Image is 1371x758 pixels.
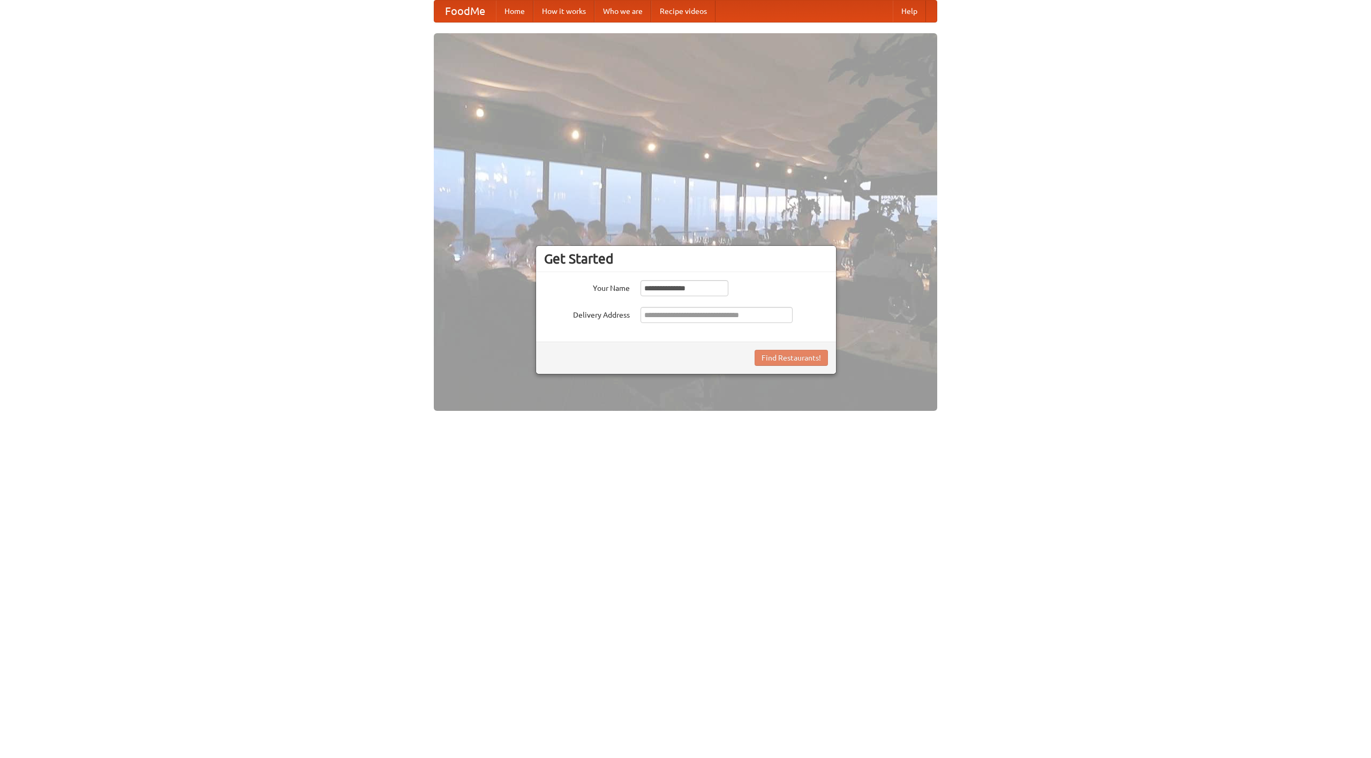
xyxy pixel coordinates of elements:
label: Your Name [544,280,630,294]
a: Help [893,1,926,22]
a: How it works [533,1,594,22]
label: Delivery Address [544,307,630,320]
a: Who we are [594,1,651,22]
button: Find Restaurants! [755,350,828,366]
a: Recipe videos [651,1,715,22]
a: Home [496,1,533,22]
a: FoodMe [434,1,496,22]
h3: Get Started [544,251,828,267]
